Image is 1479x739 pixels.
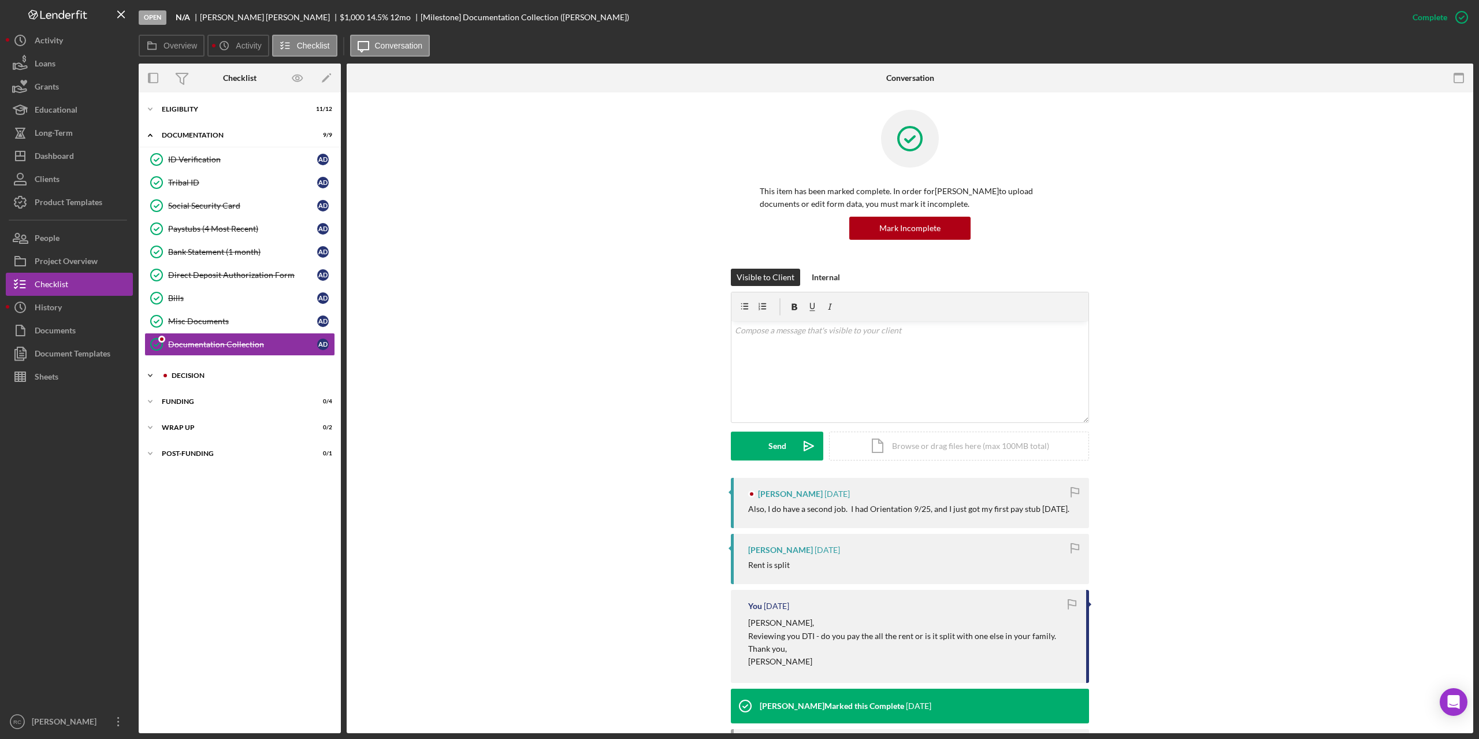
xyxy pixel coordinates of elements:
div: History [35,296,62,322]
button: Send [731,432,823,461]
div: Post-Funding [162,450,303,457]
div: Visible to Client [737,269,794,286]
div: Internal [812,269,840,286]
div: Wrap up [162,424,303,431]
button: History [6,296,133,319]
button: People [6,226,133,250]
div: Clients [35,168,60,194]
label: Overview [163,41,197,50]
b: N/A [176,13,190,22]
a: Grants [6,75,133,98]
time: 2025-09-30 19:00 [906,701,931,711]
div: Documentation Collection [168,340,317,349]
time: 2025-10-03 21:17 [815,545,840,555]
div: [PERSON_NAME] [758,489,823,499]
div: [PERSON_NAME] Marked this Complete [760,701,904,711]
div: Grants [35,75,59,101]
a: Direct Deposit Authorization FormAD [144,263,335,287]
button: Project Overview [6,250,133,273]
label: Activity [236,41,261,50]
div: A D [317,154,329,165]
p: Reviewing you DTI - do you pay the all the rent or is it split with one else in your family. [748,630,1056,643]
div: Complete [1413,6,1447,29]
time: 2025-10-07 18:23 [824,489,850,499]
p: Thank you, [748,643,1056,655]
a: Dashboard [6,144,133,168]
div: A D [317,269,329,281]
a: Documentation CollectionAD [144,333,335,356]
a: Misc DocumentsAD [144,310,335,333]
div: Paystubs (4 Most Recent) [168,224,317,233]
button: Mark Incomplete [849,217,971,240]
div: Open [139,10,166,25]
div: A D [317,200,329,211]
div: Checklist [223,73,257,83]
div: Misc Documents [168,317,317,326]
div: A D [317,292,329,304]
div: [PERSON_NAME] [29,710,104,736]
div: Send [768,432,786,461]
div: Dashboard [35,144,74,170]
div: 0 / 4 [311,398,332,405]
div: [PERSON_NAME] [PERSON_NAME] [200,13,340,22]
button: Clients [6,168,133,191]
div: Project Overview [35,250,98,276]
div: People [35,226,60,252]
div: 9 / 9 [311,132,332,139]
div: Decision [172,372,326,379]
div: A D [317,246,329,258]
div: A D [317,177,329,188]
button: RC[PERSON_NAME] [6,710,133,733]
a: BillsAD [144,287,335,310]
div: Eligiblity [162,106,303,113]
button: Product Templates [6,191,133,214]
a: Paystubs (4 Most Recent)AD [144,217,335,240]
div: Social Security Card [168,201,317,210]
p: This item has been marked complete. In order for [PERSON_NAME] to upload documents or edit form d... [760,185,1060,211]
a: Social Security CardAD [144,194,335,217]
div: Product Templates [35,191,102,217]
a: Tribal IDAD [144,171,335,194]
button: Document Templates [6,342,133,365]
span: $1,000 [340,12,365,22]
button: Long-Term [6,121,133,144]
div: Mark Incomplete [879,217,941,240]
a: Loans [6,52,133,75]
button: Educational [6,98,133,121]
div: Also, I do have a second job. I had Orientation 9/25, and I just got my first pay stub [DATE]. [748,504,1069,514]
div: Conversation [886,73,934,83]
a: ID VerificationAD [144,148,335,171]
div: Checklist [35,273,68,299]
div: Bills [168,294,317,303]
div: ID Verification [168,155,317,164]
p: [PERSON_NAME] [748,655,1056,668]
button: Activity [6,29,133,52]
div: 0 / 1 [311,450,332,457]
button: Visible to Client [731,269,800,286]
button: Complete [1401,6,1473,29]
div: Documentation [162,132,303,139]
label: Checklist [297,41,330,50]
button: Activity [207,35,269,57]
div: [PERSON_NAME] [748,545,813,555]
div: [Milestone] Documentation Collection ([PERSON_NAME]) [421,13,629,22]
div: Open Intercom Messenger [1440,688,1467,716]
p: [PERSON_NAME], [748,617,1056,629]
button: Checklist [6,273,133,296]
button: Checklist [272,35,337,57]
div: 11 / 12 [311,106,332,113]
a: Documents [6,319,133,342]
div: Long-Term [35,121,73,147]
div: Activity [35,29,63,55]
div: A D [317,315,329,327]
label: Conversation [375,41,423,50]
div: Bank Statement (1 month) [168,247,317,257]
